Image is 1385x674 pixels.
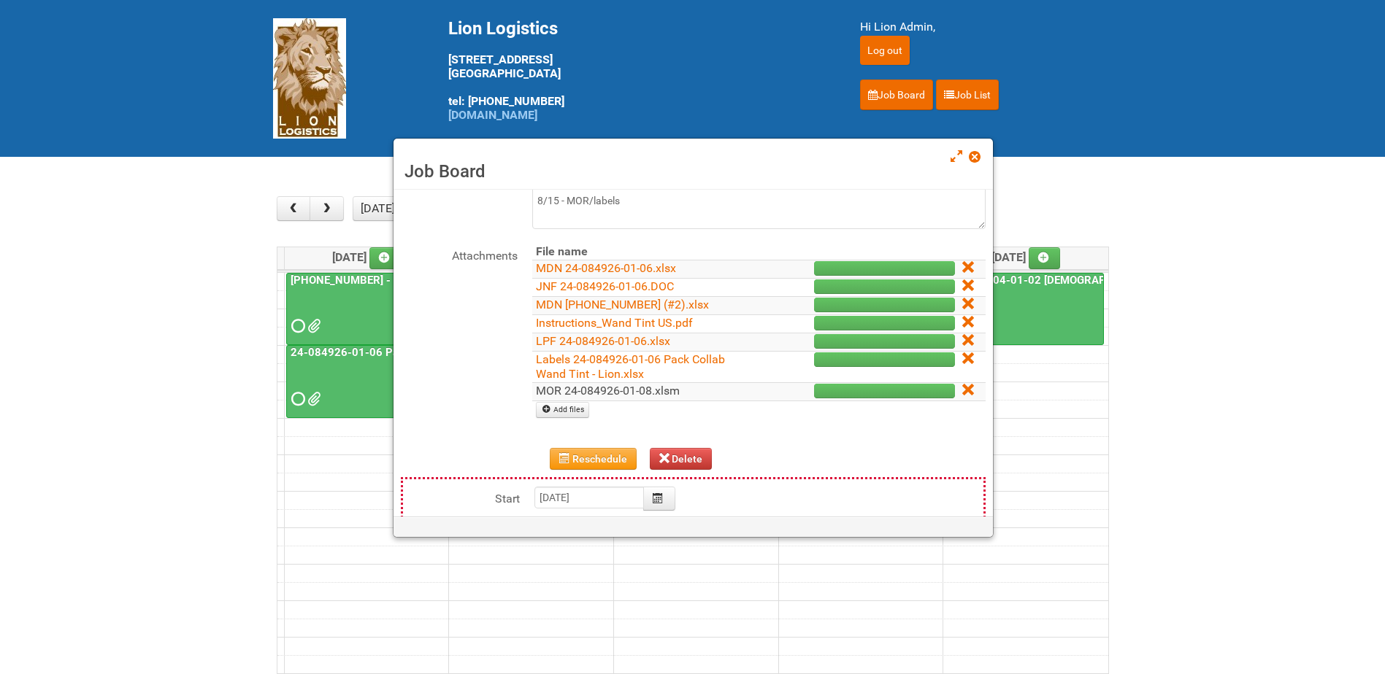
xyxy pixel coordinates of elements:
button: Calendar [643,487,675,511]
button: Reschedule [550,448,637,470]
button: Delete [650,448,713,470]
a: [DOMAIN_NAME] [448,108,537,122]
a: Add files [536,402,589,418]
a: MDN [PHONE_NUMBER] (#2).xlsx [536,298,709,311]
a: 24-084926-01-06 Pack Collab Wand Tint [288,346,499,359]
a: MOR 24-084926-01-08.xlsm [536,384,680,398]
div: Hi Lion Admin, [860,18,1113,36]
th: File name [532,244,756,260]
span: Requested [291,321,302,331]
span: Requested [291,394,302,404]
a: Lion Logistics [273,71,346,85]
a: Instructions_Wand Tint US.pdf [536,316,693,330]
span: 25_032854_01_LABELS_Lion.xlsx MOR 25-032854-01-08.xlsm MDN 25-032854-01-08 (1) MDN2.xlsx JNF 25-0... [307,321,318,331]
label: Start [403,487,520,508]
a: JNF 24-084926-01-06.DOC [536,279,674,293]
a: 25-039404-01-02 [DEMOGRAPHIC_DATA] Wet Shave SQM [946,274,1243,287]
a: LPF 24-084926-01-06.xlsx [536,334,670,348]
span: Lion Logistics [448,18,558,39]
button: [DATE] [353,196,402,221]
a: 25-039404-01-02 [DEMOGRAPHIC_DATA] Wet Shave SQM [945,273,1104,346]
a: Add an event [369,247,402,269]
span: Labels 24-084926-01-06 Pack Collab Wand Tint - Lion.xlsx MOR 24-084926-01-08.xlsm LPF 24-084926-0... [307,394,318,404]
a: Job List [936,80,999,110]
a: [PHONE_NUMBER] - R+F InnoCPT [286,273,445,346]
a: [PHONE_NUMBER] - R+F InnoCPT [288,274,460,287]
input: Log out [860,36,910,65]
a: 24-084926-01-06 Pack Collab Wand Tint [286,345,445,418]
span: [DATE] [332,250,402,264]
img: Lion Logistics [273,18,346,139]
a: Labels 24-084926-01-06 Pack Collab Wand Tint - Lion.xlsx [536,352,725,381]
label: Attachments [401,244,518,265]
h3: Job Board [404,160,982,182]
span: [DATE] [991,250,1061,264]
div: [STREET_ADDRESS] [GEOGRAPHIC_DATA] tel: [PHONE_NUMBER] [448,18,824,122]
a: Job Board [860,80,933,110]
a: MDN 24-084926-01-06.xlsx [536,261,676,275]
a: Add an event [1029,247,1061,269]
